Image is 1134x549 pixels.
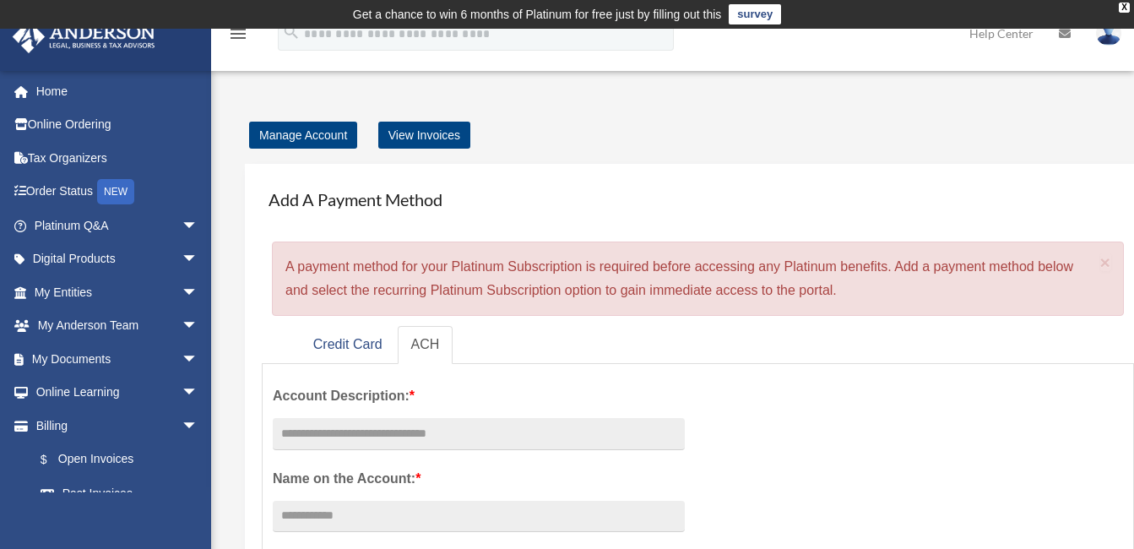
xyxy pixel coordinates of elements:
a: Manage Account [249,122,357,149]
span: arrow_drop_down [182,342,215,377]
a: My Anderson Teamarrow_drop_down [12,309,224,343]
a: View Invoices [378,122,470,149]
a: $Open Invoices [24,443,224,477]
a: ACH [398,326,453,364]
div: NEW [97,179,134,204]
div: A payment method for your Platinum Subscription is required before accessing any Platinum benefit... [272,242,1124,316]
span: $ [50,449,58,470]
img: User Pic [1096,21,1121,46]
a: My Entitiesarrow_drop_down [12,275,224,309]
a: Online Learningarrow_drop_down [12,376,224,410]
a: My Documentsarrow_drop_down [12,342,224,376]
label: Account Description: [273,384,685,408]
a: Billingarrow_drop_down [12,409,224,443]
a: survey [729,4,781,24]
span: × [1100,253,1111,272]
img: Anderson Advisors Platinum Portal [8,20,160,53]
span: arrow_drop_down [182,376,215,410]
a: Digital Productsarrow_drop_down [12,242,224,276]
span: arrow_drop_down [182,275,215,310]
a: Past Invoices [24,476,224,510]
span: arrow_drop_down [182,209,215,243]
a: Credit Card [300,326,396,364]
div: close [1119,3,1130,13]
a: Home [12,74,224,108]
span: arrow_drop_down [182,409,215,443]
label: Name on the Account: [273,467,685,491]
a: Tax Organizers [12,141,224,175]
button: Close [1100,253,1111,271]
span: arrow_drop_down [182,309,215,344]
a: Platinum Q&Aarrow_drop_down [12,209,224,242]
a: Order StatusNEW [12,175,224,209]
a: Online Ordering [12,108,224,142]
i: search [282,23,301,41]
div: Get a chance to win 6 months of Platinum for free just by filling out this [353,4,722,24]
h4: Add A Payment Method [262,181,1134,218]
span: arrow_drop_down [182,242,215,277]
a: menu [228,30,248,44]
i: menu [228,24,248,44]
